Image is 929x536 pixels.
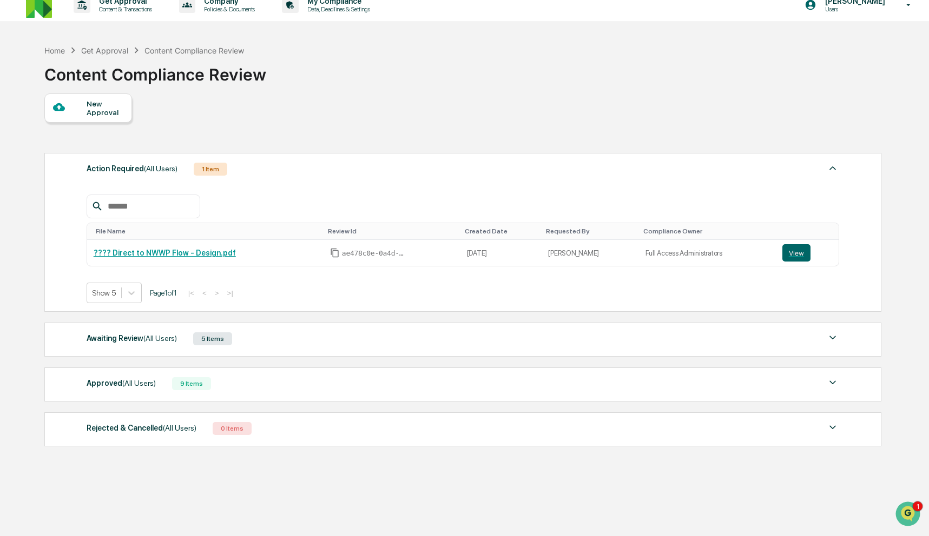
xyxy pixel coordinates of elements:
[11,137,28,154] img: Jack Rasmussen
[826,331,839,344] img: caret
[22,212,68,223] span: Data Lookup
[199,289,210,298] button: <
[76,238,131,247] a: Powered byPylon
[6,208,73,227] a: 🔎Data Lookup
[639,240,776,266] td: Full Access Administrators
[89,192,134,203] span: Attestations
[185,289,197,298] button: |<
[90,5,157,13] p: Content & Transactions
[224,289,236,298] button: >|
[172,377,211,390] div: 9 Items
[826,376,839,389] img: caret
[894,500,924,530] iframe: Open customer support
[163,424,196,432] span: (All Users)
[22,148,30,156] img: 1746055101610-c473b297-6a78-478c-a979-82029cc54cd1
[816,5,891,13] p: Users
[144,164,177,173] span: (All Users)
[782,244,811,262] button: View
[194,163,227,176] div: 1 Item
[122,379,156,387] span: (All Users)
[782,244,832,262] a: View
[96,147,118,156] span: [DATE]
[11,193,19,202] div: 🖐️
[74,187,139,207] a: 🗄️Attestations
[49,93,149,102] div: We're available if you need us!
[330,248,340,258] span: Copy Id
[342,249,407,258] span: ae478c0e-0a4d-4479-b16b-62d7dbbc97dc
[108,239,131,247] span: Pylon
[143,334,177,343] span: (All Users)
[6,187,74,207] a: 🖐️Preclearance
[826,421,839,434] img: caret
[11,83,30,102] img: 1746055101610-c473b297-6a78-478c-a979-82029cc54cd1
[11,120,73,129] div: Past conversations
[299,5,375,13] p: Data, Deadlines & Settings
[44,56,266,84] div: Content Compliance Review
[87,162,177,176] div: Action Required
[785,227,834,235] div: Toggle SortBy
[87,421,196,435] div: Rejected & Cancelled
[44,46,65,55] div: Home
[212,289,222,298] button: >
[87,331,177,345] div: Awaiting Review
[87,99,123,117] div: New Approval
[94,249,236,257] a: ???? Direct to NWWP Flow - Design.pdf
[193,332,232,345] div: 5 Items
[78,193,87,202] div: 🗄️
[460,240,542,266] td: [DATE]
[87,376,156,390] div: Approved
[11,213,19,222] div: 🔎
[465,227,538,235] div: Toggle SortBy
[150,289,177,297] span: Page 1 of 1
[49,83,177,93] div: Start new chat
[34,147,88,156] span: [PERSON_NAME]
[542,240,638,266] td: [PERSON_NAME]
[195,5,260,13] p: Policies & Documents
[184,86,197,99] button: Start new chat
[213,422,252,435] div: 0 Items
[168,118,197,131] button: See all
[81,46,128,55] div: Get Approval
[328,227,456,235] div: Toggle SortBy
[546,227,634,235] div: Toggle SortBy
[826,162,839,175] img: caret
[643,227,772,235] div: Toggle SortBy
[11,23,197,40] p: How can we help?
[22,192,70,203] span: Preclearance
[23,83,42,102] img: 8933085812038_c878075ebb4cc5468115_72.jpg
[90,147,94,156] span: •
[144,46,244,55] div: Content Compliance Review
[96,227,319,235] div: Toggle SortBy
